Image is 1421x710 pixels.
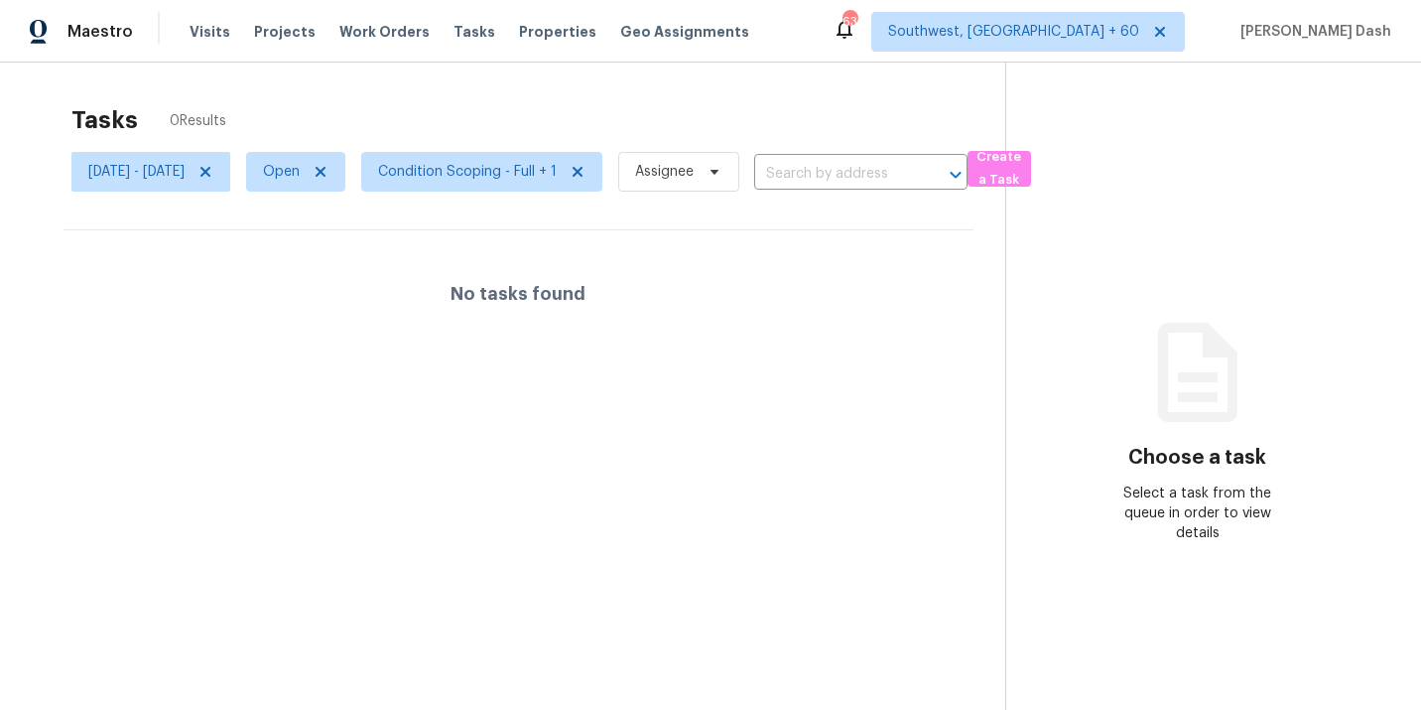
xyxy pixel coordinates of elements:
[1128,448,1266,468] h3: Choose a task
[942,161,969,189] button: Open
[842,12,856,32] div: 630
[190,22,230,42] span: Visits
[453,25,495,39] span: Tasks
[71,110,138,130] h2: Tasks
[968,151,1031,187] button: Create a Task
[620,22,749,42] span: Geo Assignments
[1101,484,1293,543] div: Select a task from the queue in order to view details
[977,146,1021,192] span: Create a Task
[888,22,1139,42] span: Southwest, [GEOGRAPHIC_DATA] + 60
[451,284,585,304] h4: No tasks found
[519,22,596,42] span: Properties
[339,22,430,42] span: Work Orders
[635,162,694,182] span: Assignee
[754,159,912,190] input: Search by address
[170,111,226,131] span: 0 Results
[67,22,133,42] span: Maestro
[1232,22,1391,42] span: [PERSON_NAME] Dash
[263,162,300,182] span: Open
[378,162,557,182] span: Condition Scoping - Full + 1
[254,22,316,42] span: Projects
[88,162,185,182] span: [DATE] - [DATE]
